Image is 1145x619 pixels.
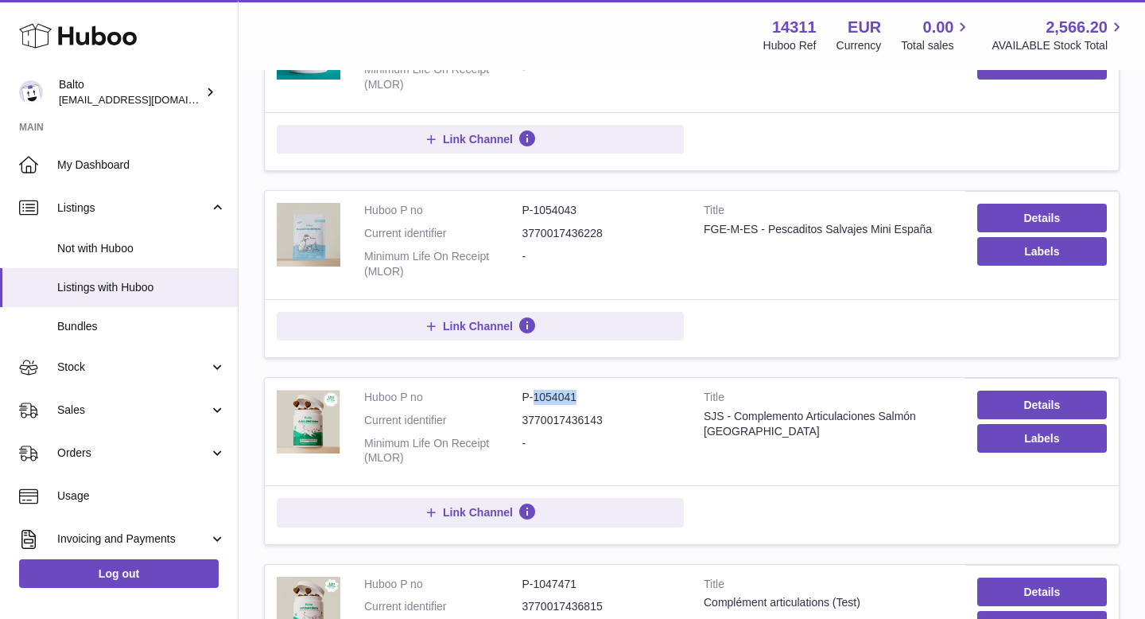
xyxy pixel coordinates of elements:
[977,578,1107,606] a: Details
[704,203,953,222] strong: Title
[901,17,972,53] a: 0.00 Total sales
[522,413,681,428] dd: 3770017436143
[923,17,954,38] span: 0.00
[364,599,522,614] dt: Current identifier
[57,200,209,216] span: Listings
[364,390,522,405] dt: Huboo P no
[364,249,522,279] dt: Minimum Life On Receipt (MLOR)
[364,203,522,218] dt: Huboo P no
[57,158,226,173] span: My Dashboard
[848,17,881,38] strong: EUR
[57,403,209,418] span: Sales
[522,577,681,592] dd: P-1047471
[277,498,684,527] button: Link Channel
[277,390,340,454] img: SJS - Complemento Articulaciones Salmón España
[522,599,681,614] dd: 3770017436815
[59,77,202,107] div: Balto
[443,132,513,146] span: Link Channel
[57,360,209,375] span: Stock
[992,17,1126,53] a: 2,566.20 AVAILABLE Stock Total
[992,38,1126,53] span: AVAILABLE Stock Total
[522,390,681,405] dd: P-1054041
[19,559,219,588] a: Log out
[522,249,681,279] dd: -
[364,226,522,241] dt: Current identifier
[977,391,1107,419] a: Details
[57,319,226,334] span: Bundles
[977,424,1107,453] button: Labels
[364,436,522,466] dt: Minimum Life On Receipt (MLOR)
[763,38,817,53] div: Huboo Ref
[901,38,972,53] span: Total sales
[522,203,681,218] dd: P-1054043
[522,436,681,466] dd: -
[57,489,226,504] span: Usage
[277,125,684,154] button: Link Channel
[704,409,953,439] div: SJS - Complemento Articulaciones Salmón [GEOGRAPHIC_DATA]
[277,312,684,341] button: Link Channel
[364,577,522,592] dt: Huboo P no
[704,390,953,409] strong: Title
[57,446,209,461] span: Orders
[364,62,522,92] dt: Minimum Life On Receipt (MLOR)
[704,222,953,237] div: FGE-M-ES - Pescaditos Salvajes Mini España
[57,241,226,256] span: Not with Huboo
[19,80,43,104] img: softiontesting@gmail.com
[277,203,340,267] img: FGE-M-ES - Pescaditos Salvajes Mini España
[57,531,209,547] span: Invoicing and Payments
[1046,17,1108,38] span: 2,566.20
[364,413,522,428] dt: Current identifier
[977,204,1107,232] a: Details
[522,62,681,92] dd: -
[443,505,513,520] span: Link Channel
[57,280,226,295] span: Listings with Huboo
[59,93,234,106] span: [EMAIL_ADDRESS][DOMAIN_NAME]
[977,237,1107,266] button: Labels
[772,17,817,38] strong: 14311
[522,226,681,241] dd: 3770017436228
[443,319,513,333] span: Link Channel
[704,577,953,596] strong: Title
[704,595,953,610] div: Complément articulations (Test)
[836,38,882,53] div: Currency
